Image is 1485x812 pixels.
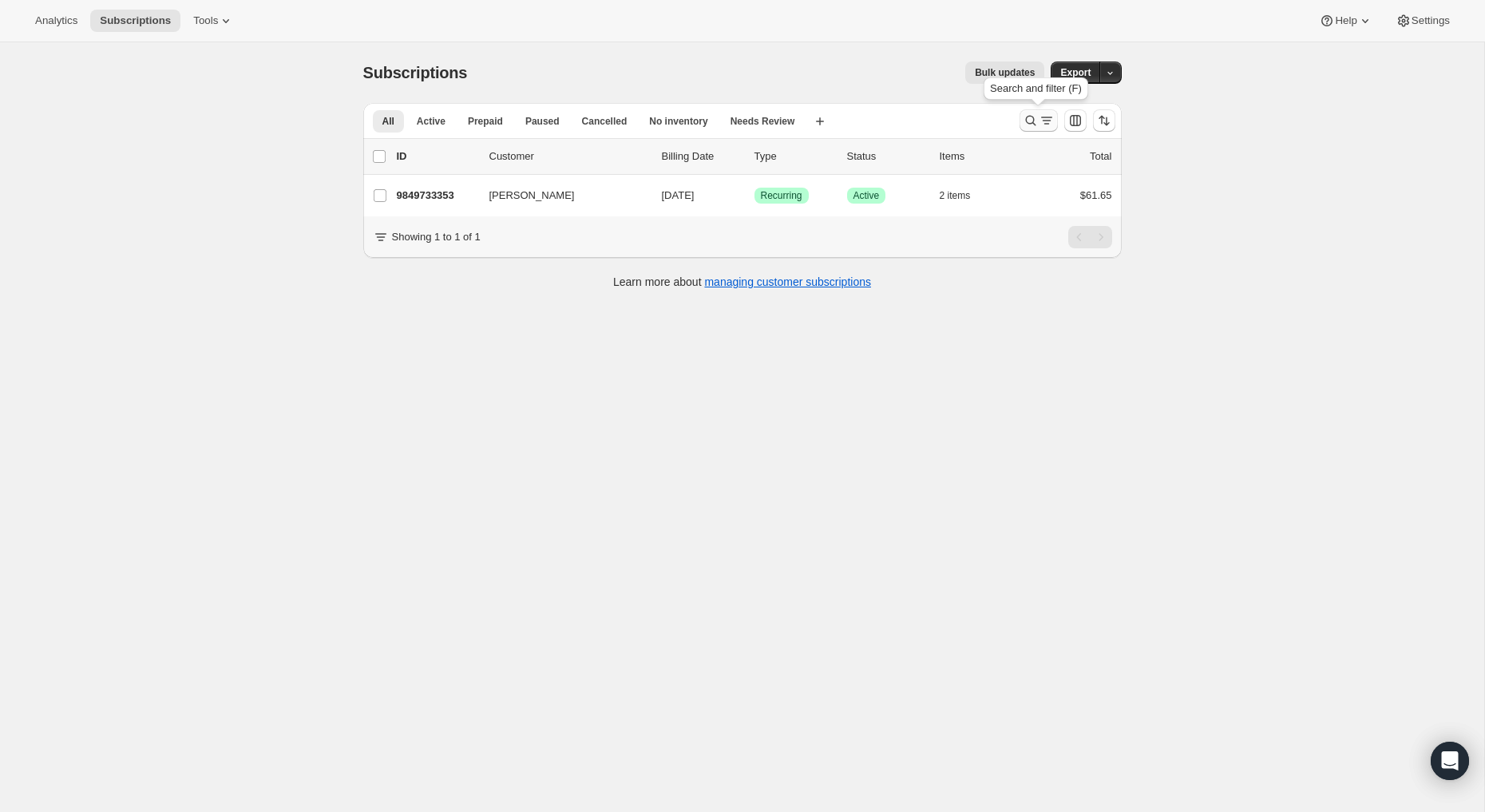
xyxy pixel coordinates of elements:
[662,149,742,164] p: Billing Date
[417,115,445,128] span: Active
[1080,189,1112,201] span: $61.65
[489,149,649,164] p: Customer
[35,14,77,27] span: Analytics
[1335,14,1356,27] span: Help
[847,149,927,164] p: Status
[1431,742,1469,780] div: Open Intercom Messenger
[731,115,795,128] span: Needs Review
[940,184,988,207] button: 2 items
[1068,226,1112,248] nav: Pagination
[363,64,468,81] span: Subscriptions
[965,61,1044,84] button: Bulk updates
[761,189,802,202] span: Recurring
[90,10,180,32] button: Subscriptions
[975,66,1035,79] span: Bulk updates
[525,115,560,128] span: Paused
[397,149,477,164] p: ID
[397,188,477,204] p: 9849733353
[468,115,503,128] span: Prepaid
[1051,61,1100,84] button: Export
[1090,149,1111,164] p: Total
[582,115,628,128] span: Cancelled
[184,10,244,32] button: Tools
[392,229,481,245] p: Showing 1 to 1 of 1
[100,14,171,27] span: Subscriptions
[397,184,1112,207] div: 9849733353[PERSON_NAME][DATE]SuccessRecurringSuccessActive2 items$61.65
[940,149,1020,164] div: Items
[1060,66,1091,79] span: Export
[1412,14,1450,27] span: Settings
[613,274,871,290] p: Learn more about
[1020,109,1058,132] button: Search and filter results
[382,115,394,128] span: All
[1386,10,1459,32] button: Settings
[754,149,834,164] div: Type
[193,14,218,27] span: Tools
[489,188,575,204] span: [PERSON_NAME]
[662,189,695,201] span: [DATE]
[26,10,87,32] button: Analytics
[704,275,871,288] a: managing customer subscriptions
[1309,10,1382,32] button: Help
[940,189,971,202] span: 2 items
[1064,109,1087,132] button: Customize table column order and visibility
[649,115,707,128] span: No inventory
[480,183,640,208] button: [PERSON_NAME]
[853,189,880,202] span: Active
[807,110,833,133] button: Create new view
[1093,109,1115,132] button: Sort the results
[397,149,1112,164] div: IDCustomerBilling DateTypeStatusItemsTotal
